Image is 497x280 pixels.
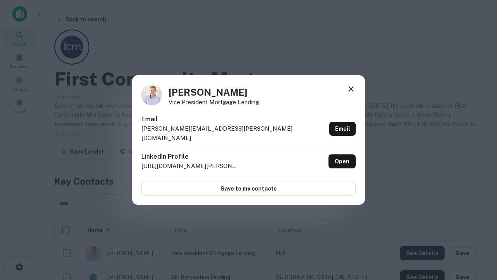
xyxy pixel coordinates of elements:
a: Open [328,154,356,168]
p: [PERSON_NAME][EMAIL_ADDRESS][PERSON_NAME][DOMAIN_NAME] [141,124,326,142]
iframe: Chat Widget [458,218,497,255]
h6: Email [141,115,326,124]
h6: LinkedIn Profile [141,152,238,161]
button: Save to my contacts [141,182,356,196]
a: Email [329,122,356,136]
p: Vice President Mortgage Lending [169,99,259,105]
img: 1520878720083 [141,84,162,105]
p: [URL][DOMAIN_NAME][PERSON_NAME] [141,161,238,171]
h4: [PERSON_NAME] [169,85,259,99]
